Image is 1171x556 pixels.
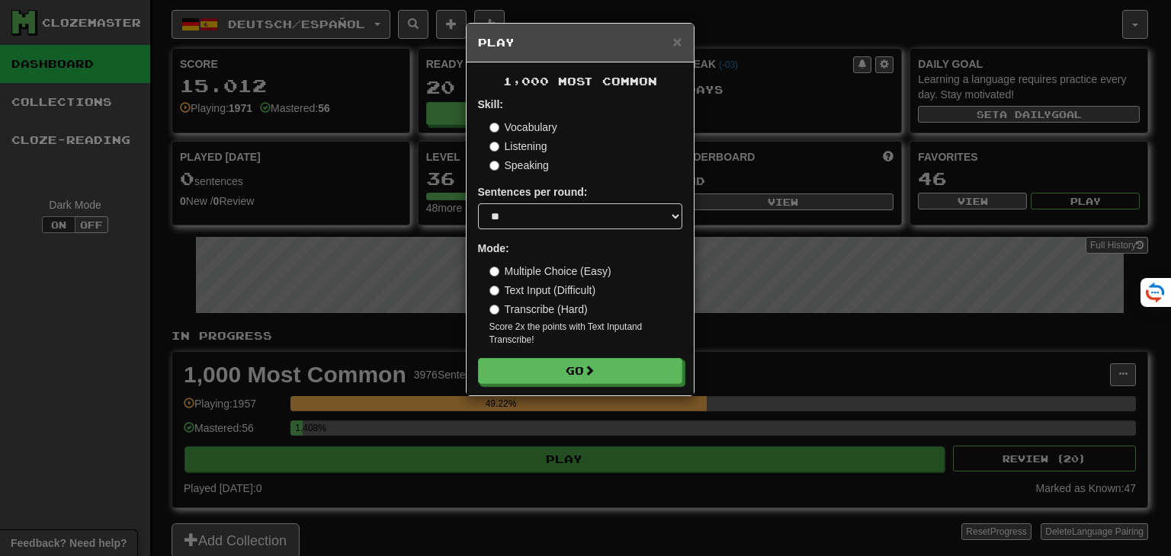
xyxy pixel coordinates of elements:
input: Transcribe (Hard) [489,305,499,315]
strong: Skill: [478,98,503,110]
input: Speaking [489,161,499,171]
label: Sentences per round: [478,184,588,200]
label: Transcribe (Hard) [489,302,588,317]
span: 1,000 Most Common [503,75,657,88]
label: Listening [489,139,547,154]
label: Text Input (Difficult) [489,283,596,298]
span: × [672,33,682,50]
h5: Play [478,35,682,50]
strong: Mode: [478,242,509,254]
input: Multiple Choice (Easy) [489,267,499,276]
small: Score 2x the points with Text Input and Transcribe ! [489,321,682,347]
button: Close [672,34,682,50]
label: Vocabulary [489,120,557,135]
label: Multiple Choice (Easy) [489,264,611,279]
input: Text Input (Difficult) [489,286,499,296]
input: Vocabulary [489,123,499,133]
button: Go [478,358,682,384]
label: Speaking [489,158,549,173]
input: Listening [489,142,499,152]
